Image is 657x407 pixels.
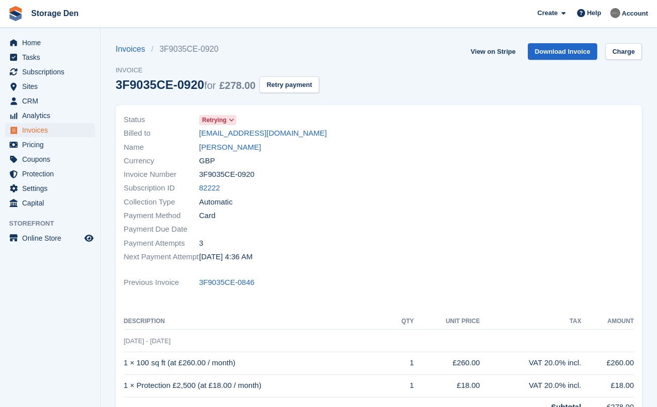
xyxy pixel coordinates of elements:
[199,114,236,126] a: Retrying
[116,65,319,75] span: Invoice
[5,50,95,64] a: menu
[22,167,82,181] span: Protection
[199,128,327,139] a: [EMAIL_ADDRESS][DOMAIN_NAME]
[22,123,82,137] span: Invoices
[537,8,557,18] span: Create
[5,196,95,210] a: menu
[610,8,620,18] img: Brian Barbour
[199,142,261,153] a: [PERSON_NAME]
[199,238,203,249] span: 3
[5,94,95,108] a: menu
[124,374,390,397] td: 1 × Protection £2,500 (at £18.00 / month)
[116,78,255,91] div: 3F9035CE-0920
[581,314,634,330] th: Amount
[22,36,82,50] span: Home
[124,142,199,153] span: Name
[5,152,95,166] a: menu
[124,251,199,263] span: Next Payment Attempt
[22,152,82,166] span: Coupons
[124,196,199,208] span: Collection Type
[199,196,233,208] span: Automatic
[124,128,199,139] span: Billed to
[199,251,252,263] time: 2025-09-02 03:36:08 UTC
[22,231,82,245] span: Online Store
[5,123,95,137] a: menu
[202,116,227,125] span: Retrying
[480,357,581,369] div: VAT 20.0% incl.
[390,314,414,330] th: QTY
[124,337,170,345] span: [DATE] - [DATE]
[587,8,601,18] span: Help
[22,94,82,108] span: CRM
[199,169,254,180] span: 3F9035CE-0920
[22,181,82,195] span: Settings
[22,109,82,123] span: Analytics
[124,114,199,126] span: Status
[5,231,95,245] a: menu
[5,138,95,152] a: menu
[124,238,199,249] span: Payment Attempts
[22,138,82,152] span: Pricing
[219,80,255,91] span: £278.00
[528,43,598,60] a: Download Invoice
[83,232,95,244] a: Preview store
[124,352,390,374] td: 1 × 100 sq ft (at £260.00 / month)
[124,169,199,180] span: Invoice Number
[414,314,480,330] th: Unit Price
[22,196,82,210] span: Capital
[22,50,82,64] span: Tasks
[199,277,254,288] a: 3F9035CE-0846
[204,80,216,91] span: for
[9,219,100,229] span: Storefront
[124,277,199,288] span: Previous Invoice
[5,167,95,181] a: menu
[466,43,519,60] a: View on Stripe
[5,65,95,79] a: menu
[581,352,634,374] td: £260.00
[22,65,82,79] span: Subscriptions
[480,380,581,391] div: VAT 20.0% incl.
[124,155,199,167] span: Currency
[124,224,199,235] span: Payment Due Date
[116,43,319,55] nav: breadcrumbs
[199,155,215,167] span: GBP
[5,181,95,195] a: menu
[622,9,648,19] span: Account
[124,314,390,330] th: Description
[199,210,216,222] span: Card
[22,79,82,93] span: Sites
[199,182,220,194] a: 82222
[390,374,414,397] td: 1
[414,374,480,397] td: £18.00
[5,109,95,123] a: menu
[8,6,23,21] img: stora-icon-8386f47178a22dfd0bd8f6a31ec36ba5ce8667c1dd55bd0f319d3a0aa187defe.svg
[259,76,319,93] button: Retry payment
[581,374,634,397] td: £18.00
[390,352,414,374] td: 1
[414,352,480,374] td: £260.00
[116,43,151,55] a: Invoices
[27,5,82,22] a: Storage Den
[124,182,199,194] span: Subscription ID
[124,210,199,222] span: Payment Method
[5,79,95,93] a: menu
[5,36,95,50] a: menu
[605,43,642,60] a: Charge
[480,314,581,330] th: Tax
